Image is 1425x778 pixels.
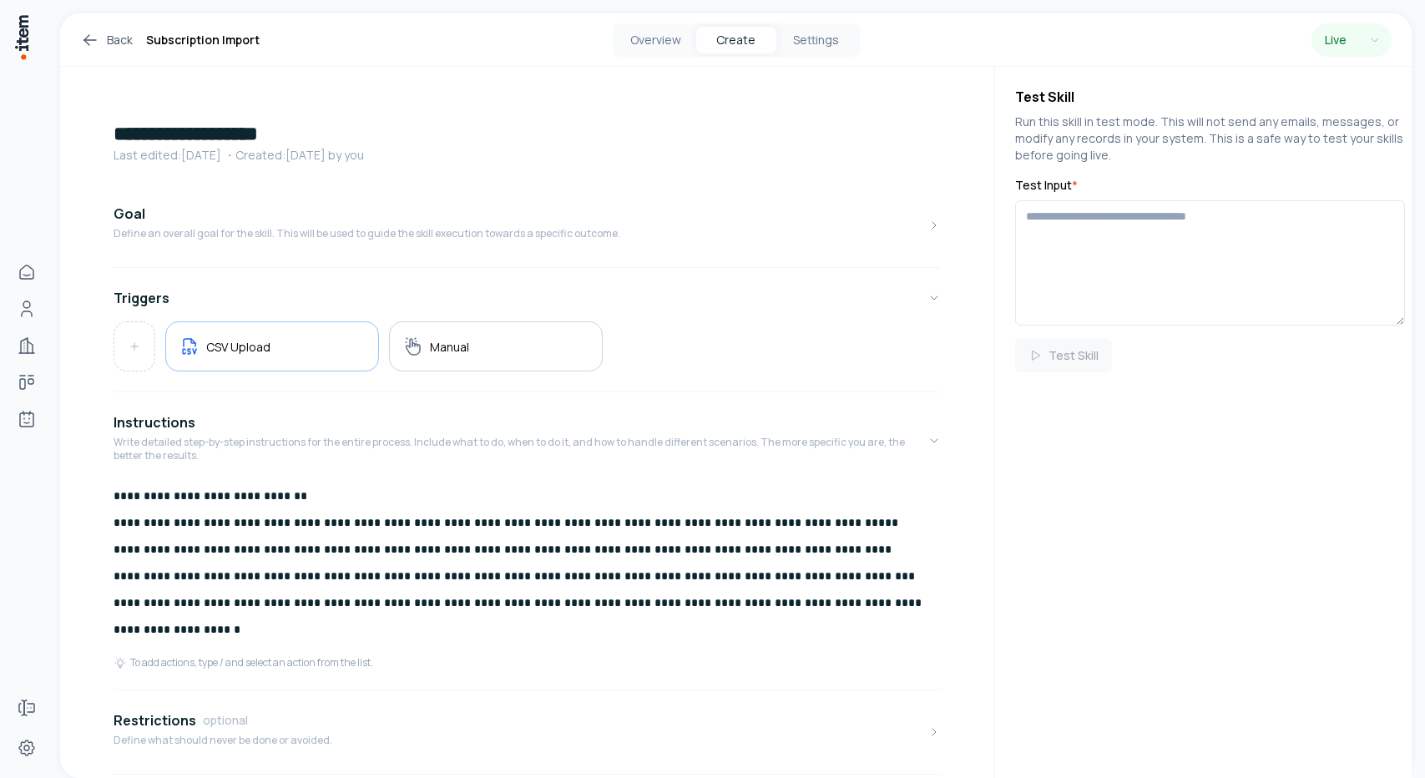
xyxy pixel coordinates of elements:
p: Define what should never be done or avoided. [114,734,332,747]
label: Test Input [1015,177,1405,194]
h4: Instructions [114,412,195,432]
a: Forms [10,691,43,725]
button: Overview [616,27,696,53]
a: Back [80,30,133,50]
p: Last edited: [DATE] ・Created: [DATE] by you [114,147,941,164]
h5: Manual [430,339,469,355]
a: Agents [10,402,43,436]
div: Triggers [114,321,941,385]
p: Write detailed step-by-step instructions for the entire process. Include what to do, when to do i... [114,436,927,462]
a: Companies [10,329,43,362]
button: RestrictionsoptionalDefine what should never be done or avoided. [114,697,941,767]
span: optional [203,712,248,729]
button: GoalDefine an overall goal for the skill. This will be used to guide the skill execution towards ... [114,190,941,260]
div: To add actions, type / and select an action from the list. [114,656,373,669]
a: Deals [10,366,43,399]
a: Settings [10,731,43,765]
h4: Restrictions [114,710,196,730]
a: Home [10,255,43,289]
div: InstructionsWrite detailed step-by-step instructions for the entire process. Include what to do, ... [114,482,941,683]
h4: Goal [114,204,145,224]
p: Define an overall goal for the skill. This will be used to guide the skill execution towards a sp... [114,227,620,240]
img: Item Brain Logo [13,13,30,61]
h5: CSV Upload [206,339,270,355]
h4: Test Skill [1015,87,1405,107]
button: Triggers [114,275,941,321]
button: Create [696,27,776,53]
a: People [10,292,43,326]
button: Settings [776,27,857,53]
h1: Subscription Import [146,30,260,50]
h4: Triggers [114,288,169,308]
button: InstructionsWrite detailed step-by-step instructions for the entire process. Include what to do, ... [114,399,941,482]
p: Run this skill in test mode. This will not send any emails, messages, or modify any records in yo... [1015,114,1405,164]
